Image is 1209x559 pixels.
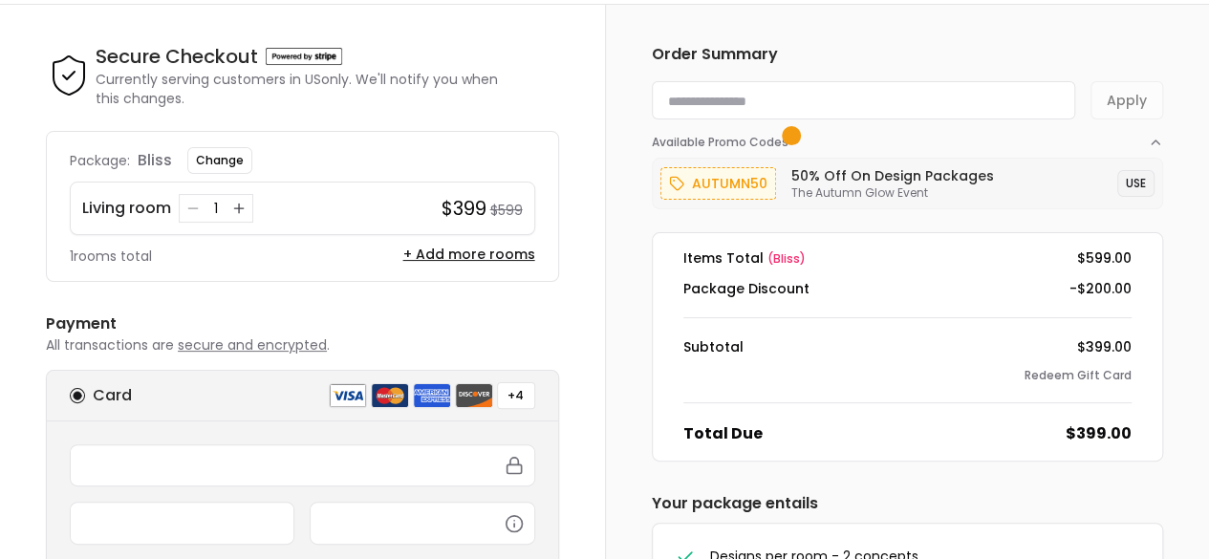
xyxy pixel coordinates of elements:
h6: Card [93,384,132,407]
p: 1 rooms total [70,247,152,266]
iframe: Secure CVC input frame [322,514,522,531]
p: Living room [82,197,171,220]
h4: $399 [442,195,486,222]
h6: Order Summary [652,43,1164,66]
button: Increase quantity for Living room [229,199,248,218]
dd: $399.00 [1077,337,1132,356]
dd: -$200.00 [1069,279,1132,298]
button: Change [187,147,252,174]
span: Available Promo Codes [652,135,794,150]
img: american express [413,383,451,408]
h4: Secure Checkout [96,43,258,70]
p: The Autumn Glow Event [791,185,994,201]
h6: Your package entails [652,492,1164,515]
dd: $599.00 [1077,248,1132,268]
div: 1 [206,199,226,218]
p: autumn50 [692,172,767,195]
button: Redeem Gift Card [1025,368,1132,383]
button: +4 [497,382,535,409]
button: Available Promo Codes [652,119,1164,150]
button: USE [1117,170,1155,197]
h6: Payment [46,312,559,335]
img: visa [329,383,367,408]
iframe: Secure expiration date input frame [82,514,282,531]
p: All transactions are . [46,335,559,355]
small: $599 [490,201,523,220]
dt: Subtotal [683,337,744,356]
span: ( bliss ) [767,250,806,267]
div: Available Promo Codes [652,150,1164,209]
button: Decrease quantity for Living room [184,199,203,218]
dt: Package Discount [683,279,810,298]
button: + Add more rooms [403,245,535,264]
p: bliss [138,149,172,172]
img: Powered by stripe [266,48,342,65]
h6: 50% Off on Design Packages [791,166,994,185]
span: secure and encrypted [178,335,327,355]
iframe: Secure card number input frame [82,457,523,474]
p: Package: [70,151,130,170]
dt: Items Total [683,248,806,268]
dt: Total Due [683,422,763,445]
p: Currently serving customers in US only. We'll notify you when this changes. [96,70,559,108]
img: mastercard [371,383,409,408]
dd: $399.00 [1066,422,1132,445]
img: discover [455,383,493,408]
